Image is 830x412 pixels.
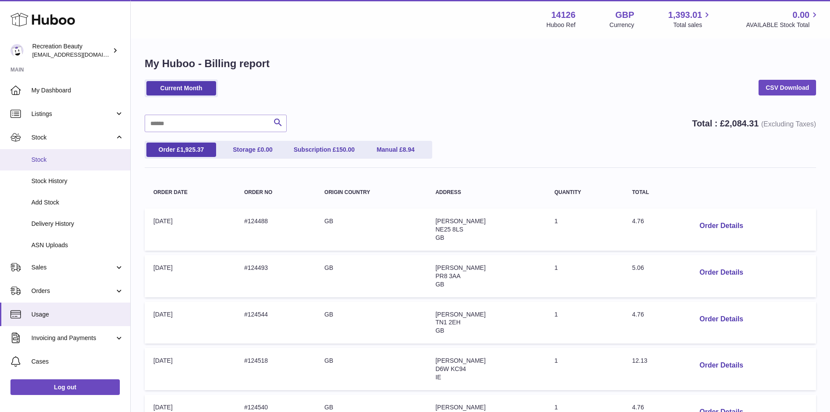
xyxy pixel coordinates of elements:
[668,9,712,29] a: 1,393.01 Total sales
[435,272,461,279] span: PR8 3AA
[632,404,644,411] span: 4.76
[316,255,427,297] td: GB
[746,21,820,29] span: AVAILABLE Stock Total
[632,311,644,318] span: 4.76
[435,311,485,318] span: [PERSON_NAME]
[31,287,115,295] span: Orders
[31,220,124,228] span: Delivery History
[435,319,461,326] span: TN1 2EH
[235,255,315,297] td: #124493
[316,208,427,251] td: GB
[435,264,485,271] span: [PERSON_NAME]
[759,80,816,95] a: CSV Download
[31,310,124,319] span: Usage
[692,217,750,235] button: Order Details
[146,143,216,157] a: Order £1,925.37
[31,334,115,342] span: Invoicing and Payments
[545,208,623,251] td: 1
[435,357,485,364] span: [PERSON_NAME]
[32,51,128,58] span: [EMAIL_ADDRESS][DOMAIN_NAME]
[632,218,644,225] span: 4.76
[435,365,466,372] span: D6W KC94
[32,42,111,59] div: Recreation Beauty
[31,110,115,118] span: Listings
[435,218,485,225] span: [PERSON_NAME]
[692,357,750,375] button: Order Details
[673,21,712,29] span: Total sales
[235,208,315,251] td: #124488
[692,264,750,282] button: Order Details
[145,348,235,390] td: [DATE]
[145,57,816,71] h1: My Huboo - Billing report
[361,143,430,157] a: Manual £8.94
[10,44,24,57] img: internalAdmin-14126@internal.huboo.com
[235,181,315,204] th: Order no
[551,9,576,21] strong: 14126
[31,177,124,185] span: Stock History
[180,146,204,153] span: 1,925.37
[336,146,355,153] span: 150.00
[145,302,235,344] td: [DATE]
[235,348,315,390] td: #124518
[746,9,820,29] a: 0.00 AVAILABLE Stock Total
[31,263,115,272] span: Sales
[692,310,750,328] button: Order Details
[31,358,124,366] span: Cases
[289,143,359,157] a: Subscription £150.00
[316,302,427,344] td: GB
[218,143,288,157] a: Storage £0.00
[316,348,427,390] td: GB
[145,255,235,297] td: [DATE]
[145,181,235,204] th: Order Date
[668,9,702,21] span: 1,393.01
[403,146,414,153] span: 8.94
[146,81,216,95] a: Current Month
[235,302,315,344] td: #124544
[31,241,124,249] span: ASN Uploads
[610,21,634,29] div: Currency
[435,404,485,411] span: [PERSON_NAME]
[545,348,623,390] td: 1
[31,133,115,142] span: Stock
[31,86,124,95] span: My Dashboard
[545,255,623,297] td: 1
[31,198,124,207] span: Add Stock
[725,119,759,128] span: 2,084.31
[10,379,120,395] a: Log out
[435,226,463,233] span: NE25 8LS
[632,357,647,364] span: 12.13
[545,302,623,344] td: 1
[145,208,235,251] td: [DATE]
[546,21,576,29] div: Huboo Ref
[623,181,684,204] th: Total
[632,264,644,271] span: 5.06
[793,9,810,21] span: 0.00
[761,120,816,128] span: (Excluding Taxes)
[435,281,444,288] span: GB
[615,9,634,21] strong: GBP
[692,119,816,128] strong: Total : £
[545,181,623,204] th: Quantity
[435,327,444,334] span: GB
[427,181,545,204] th: Address
[261,146,272,153] span: 0.00
[435,374,441,381] span: IE
[31,156,124,164] span: Stock
[435,234,444,241] span: GB
[316,181,427,204] th: Origin Country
